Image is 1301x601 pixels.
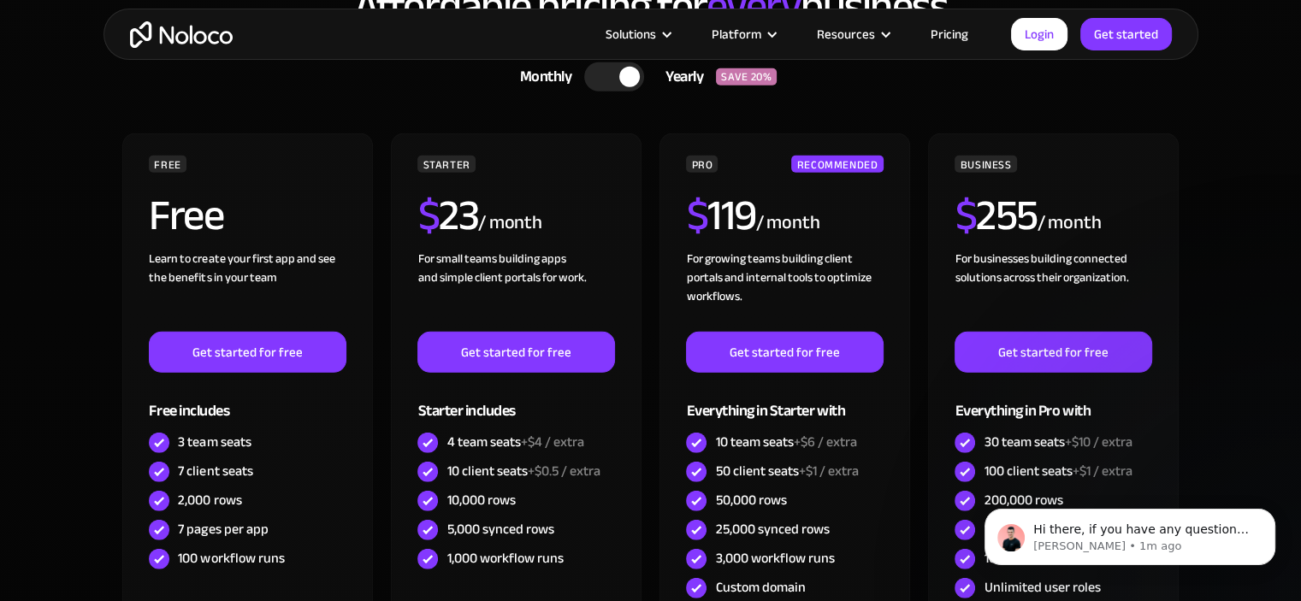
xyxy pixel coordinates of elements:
div: For growing teams building client portals and internal tools to optimize workflows. [686,250,883,332]
div: 7 client seats [178,462,252,480]
div: 5,000 synced rows [446,520,553,539]
div: For small teams building apps and simple client portals for work. ‍ [417,250,614,332]
a: home [130,21,233,48]
span: +$4 / extra [520,429,583,455]
div: Monthly [499,64,585,90]
span: $ [417,175,439,256]
div: Solutions [584,23,690,45]
a: Get started for free [149,332,346,373]
span: +$0.5 / extra [527,458,600,484]
a: Get started for free [417,332,614,373]
div: 100 workflow runs [178,549,284,568]
div: PRO [686,156,718,173]
a: Get started [1080,18,1172,50]
div: 3,000 workflow runs [715,549,834,568]
div: / month [478,209,542,237]
div: BUSINESS [955,156,1016,173]
span: +$6 / extra [793,429,856,455]
div: Everything in Pro with [955,373,1151,428]
h2: 255 [955,194,1037,237]
h2: 23 [417,194,478,237]
div: RECOMMENDED [791,156,883,173]
div: Learn to create your first app and see the benefits in your team ‍ [149,250,346,332]
div: 10 client seats [446,462,600,480]
div: Custom domain [715,578,805,597]
div: Resources [817,23,875,45]
div: FREE [149,156,186,173]
h2: Free [149,194,223,237]
div: For businesses building connected solutions across their organization. ‍ [955,250,1151,332]
div: Platform [690,23,795,45]
div: Everything in Starter with [686,373,883,428]
div: 50 client seats [715,462,858,480]
div: STARTER [417,156,475,173]
div: 3 team seats [178,433,251,451]
div: 25,000 synced rows [715,520,829,539]
div: Yearly [644,64,716,90]
a: Pricing [909,23,990,45]
div: SAVE 20% [716,68,777,85]
a: Get started for free [686,332,883,373]
div: / month [1037,209,1101,237]
div: Unlimited user roles [984,578,1100,597]
span: +$10 / extra [1064,429,1132,455]
h2: 119 [686,194,755,237]
a: Login [1011,18,1067,50]
div: 7 pages per app [178,520,268,539]
span: +$1 / extra [798,458,858,484]
div: 100 client seats [984,462,1132,480]
div: Starter includes [417,373,614,428]
a: Get started for free [955,332,1151,373]
div: Resources [795,23,909,45]
div: 1,000 workflow runs [446,549,563,568]
div: Platform [712,23,761,45]
span: +$1 / extra [1072,458,1132,484]
div: Solutions [606,23,656,45]
div: 30 team seats [984,433,1132,451]
div: 10,000 rows [446,491,515,510]
div: 4 team seats [446,433,583,451]
div: 10 team seats [715,433,856,451]
div: / month [755,209,819,237]
div: 50,000 rows [715,491,786,510]
div: 2,000 rows [178,491,241,510]
div: Free includes [149,373,346,428]
iframe: Intercom notifications message [959,473,1301,592]
span: $ [686,175,707,256]
span: $ [955,175,976,256]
